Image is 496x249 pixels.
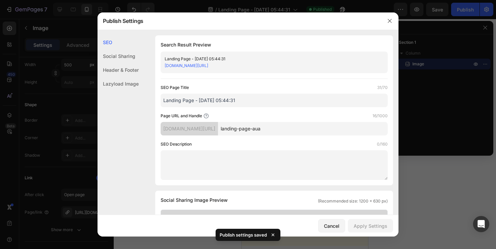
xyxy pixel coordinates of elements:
[218,122,388,135] input: Handle
[98,63,139,77] div: Header & Footer
[98,12,381,30] div: Publish Settings
[98,77,139,91] div: Lazyload Image
[348,219,393,232] button: Apply Settings
[8,18,23,24] div: Image
[354,222,387,229] div: Apply Settings
[165,56,373,62] div: Landing Page - [DATE] 05:44:31
[161,113,202,119] label: Page URL and Handle
[373,113,388,119] label: 16/1000
[318,219,345,232] button: Cancel
[377,84,388,91] label: 31/70
[161,84,189,91] label: SEO Page Title
[377,141,388,148] label: 0/160
[318,198,388,204] span: (Recommended size: 1200 x 630 px)
[98,49,139,63] div: Social Sharing
[98,35,139,49] div: SEO
[161,122,218,135] div: [DOMAIN_NAME][URL]
[34,3,79,10] span: iPhone 13 Mini ( 375 px)
[324,222,339,229] div: Cancel
[161,196,228,204] span: Social Sharing Image Preview
[161,94,388,107] input: Title
[220,231,267,238] p: Publish settings saved
[473,216,489,232] div: Open Intercom Messenger
[161,141,192,148] label: SEO Description
[165,63,208,68] a: [DOMAIN_NAME][URL]
[161,41,388,49] h1: Search Result Preview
